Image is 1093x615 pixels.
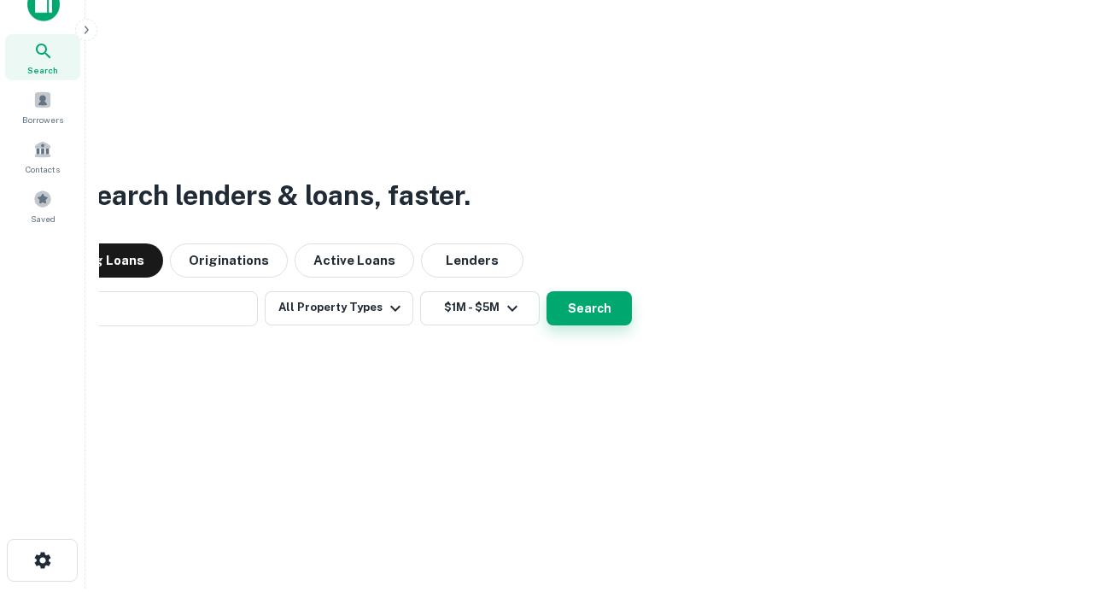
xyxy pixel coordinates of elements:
[31,212,56,225] span: Saved
[22,113,63,126] span: Borrowers
[170,243,288,278] button: Originations
[295,243,414,278] button: Active Loans
[5,84,80,130] a: Borrowers
[1008,478,1093,560] iframe: Chat Widget
[5,34,80,80] a: Search
[5,133,80,179] a: Contacts
[27,63,58,77] span: Search
[78,175,471,216] h3: Search lenders & loans, faster.
[5,183,80,229] a: Saved
[420,291,540,325] button: $1M - $5M
[546,291,632,325] button: Search
[26,162,60,176] span: Contacts
[265,291,413,325] button: All Property Types
[421,243,523,278] button: Lenders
